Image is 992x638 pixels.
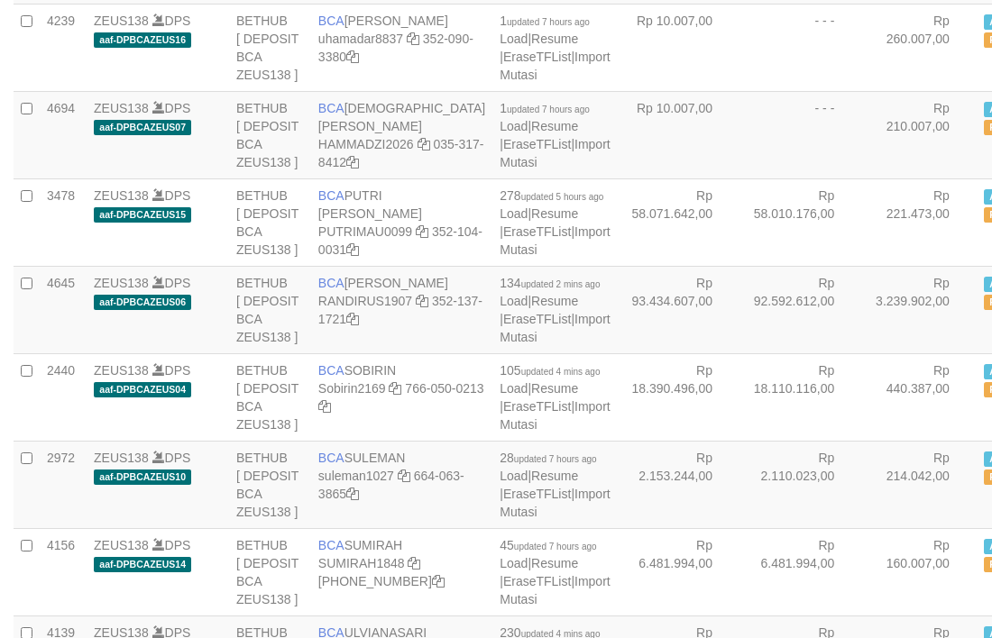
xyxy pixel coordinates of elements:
a: Import Mutasi [500,50,610,82]
a: Copy PUTRIMAU0099 to clipboard [416,224,428,239]
span: | | | [500,538,610,606]
a: uhamadar8837 [318,32,403,46]
td: DPS [87,4,229,91]
a: HAMMADZI2026 [318,137,414,151]
span: BCA [318,101,344,115]
td: DPS [87,91,229,178]
td: PUTRI [PERSON_NAME] 352-104-0031 [311,178,492,266]
a: Resume [531,294,578,308]
a: Import Mutasi [500,574,610,606]
a: Resume [531,206,578,221]
a: suleman1027 [318,469,394,483]
a: Copy SUMIRAH1848 to clipboard [408,556,420,570]
a: EraseTFList [503,399,571,414]
span: aaf-DPBCAZEUS04 [94,382,191,397]
a: ZEUS138 [94,188,149,203]
td: BETHUB [ DEPOSIT BCA ZEUS138 ] [229,441,311,528]
a: EraseTFList [503,50,571,64]
span: aaf-DPBCAZEUS10 [94,469,191,485]
span: | | | [500,188,610,257]
a: EraseTFList [503,312,571,326]
td: Rp 2.153.244,00 [618,441,739,528]
td: [DEMOGRAPHIC_DATA][PERSON_NAME] 035-317-8412 [311,91,492,178]
a: Copy 7660500213 to clipboard [318,399,331,414]
a: Load [500,294,528,308]
td: Rp 3.239.902,00 [861,266,977,353]
td: SULEMAN 664-063-3865 [311,441,492,528]
td: 2972 [40,441,87,528]
td: BETHUB [ DEPOSIT BCA ZEUS138 ] [229,353,311,441]
span: BCA [318,188,344,203]
td: Rp 58.071.642,00 [618,178,739,266]
td: BETHUB [ DEPOSIT BCA ZEUS138 ] [229,528,311,615]
a: Copy Sobirin2169 to clipboard [389,381,401,396]
a: Resume [531,556,578,570]
a: EraseTFList [503,487,571,501]
a: Resume [531,32,578,46]
span: updated 5 hours ago [521,192,604,202]
a: Load [500,32,528,46]
a: Resume [531,469,578,483]
a: ZEUS138 [94,101,149,115]
td: Rp 10.007,00 [618,4,739,91]
span: | | | [500,451,610,519]
a: Sobirin2169 [318,381,386,396]
span: aaf-DPBCAZEUS15 [94,207,191,223]
td: BETHUB [ DEPOSIT BCA ZEUS138 ] [229,178,311,266]
span: BCA [318,451,344,465]
a: EraseTFList [503,137,571,151]
a: Copy HAMMADZI2026 to clipboard [418,137,430,151]
a: Resume [531,119,578,133]
td: Rp 10.007,00 [618,91,739,178]
a: Copy 3521371721 to clipboard [346,312,359,326]
a: Load [500,556,528,570]
a: Load [500,206,528,221]
a: PUTRIMAU0099 [318,224,412,239]
span: 28 [500,451,596,465]
span: updated 7 hours ago [507,105,590,114]
td: - - - [739,4,861,91]
td: Rp 93.434.607,00 [618,266,739,353]
td: [PERSON_NAME] 352-090-3380 [311,4,492,91]
span: updated 2 mins ago [521,279,601,289]
td: Rp 18.110.116,00 [739,353,861,441]
a: ZEUS138 [94,451,149,465]
td: Rp 214.042,00 [861,441,977,528]
td: DPS [87,441,229,528]
a: Copy 0353178412 to clipboard [346,155,359,169]
a: Load [500,469,528,483]
span: aaf-DPBCAZEUS14 [94,557,191,572]
td: DPS [87,528,229,615]
span: BCA [318,14,344,28]
a: Copy 3520903380 to clipboard [346,50,359,64]
a: EraseTFList [503,224,571,239]
td: Rp 221.473,00 [861,178,977,266]
td: Rp 58.010.176,00 [739,178,861,266]
td: Rp 440.387,00 [861,353,977,441]
span: BCA [318,276,344,290]
span: updated 7 hours ago [514,454,597,464]
span: | | | [500,101,610,169]
td: Rp 210.007,00 [861,91,977,178]
span: | | | [500,276,610,344]
td: 2440 [40,353,87,441]
span: 134 [500,276,600,290]
td: 4156 [40,528,87,615]
td: - - - [739,91,861,178]
span: updated 7 hours ago [514,542,597,551]
a: Import Mutasi [500,399,610,432]
a: ZEUS138 [94,363,149,378]
td: Rp 18.390.496,00 [618,353,739,441]
span: 105 [500,363,600,378]
td: BETHUB [ DEPOSIT BCA ZEUS138 ] [229,266,311,353]
td: SOBIRIN 766-050-0213 [311,353,492,441]
a: ZEUS138 [94,538,149,552]
span: aaf-DPBCAZEUS06 [94,295,191,310]
a: ZEUS138 [94,14,149,28]
span: 45 [500,538,596,552]
a: Copy uhamadar8837 to clipboard [407,32,419,46]
td: Rp 160.007,00 [861,528,977,615]
td: [PERSON_NAME] 352-137-1721 [311,266,492,353]
a: Load [500,381,528,396]
a: Import Mutasi [500,224,610,257]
